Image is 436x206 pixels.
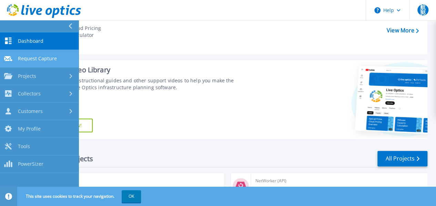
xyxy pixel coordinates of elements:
span: 航郭 [417,4,428,16]
span: Projects [18,73,36,79]
div: Cloud Pricing Calculator [67,25,118,39]
a: View More [387,27,419,34]
span: Dashboard [18,38,43,44]
div: Find tutorials, instructional guides and other support videos to help you make the most of your L... [40,77,245,91]
span: NetWorker (API) [255,177,423,185]
a: All Projects [377,151,427,166]
button: OK [122,190,141,203]
span: My Profile [18,126,41,132]
span: Collectors [18,91,41,97]
span: Avamar [52,177,220,185]
span: Customers [18,108,43,114]
span: This site uses cookies to track your navigation. [19,190,141,203]
span: Tools [18,143,30,150]
div: Support Video Library [40,65,245,74]
span: Request Capture [18,55,57,62]
span: PowerSizer [18,161,43,167]
a: Cloud Pricing Calculator [49,23,119,40]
